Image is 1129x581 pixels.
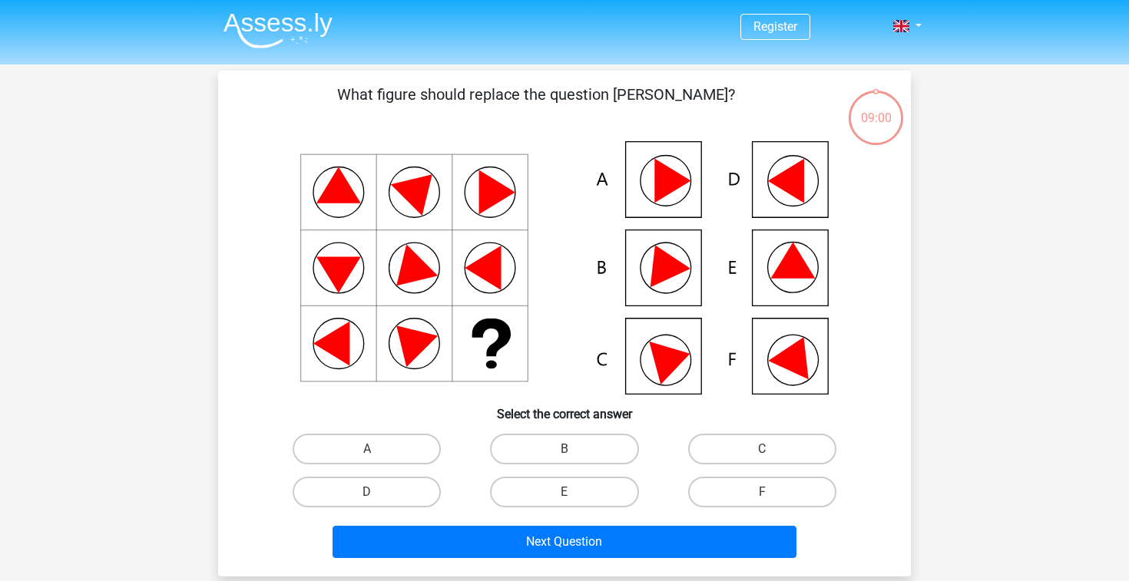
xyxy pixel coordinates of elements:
div: 09:00 [847,89,905,127]
label: A [293,434,441,464]
button: Next Question [333,526,797,558]
label: E [490,477,638,507]
label: C [688,434,836,464]
label: B [490,434,638,464]
a: Register [753,19,797,34]
label: F [688,477,836,507]
label: D [293,477,441,507]
h6: Select the correct answer [243,394,886,421]
img: Assessly [223,12,333,48]
p: What figure should replace the question [PERSON_NAME]? [243,83,829,129]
